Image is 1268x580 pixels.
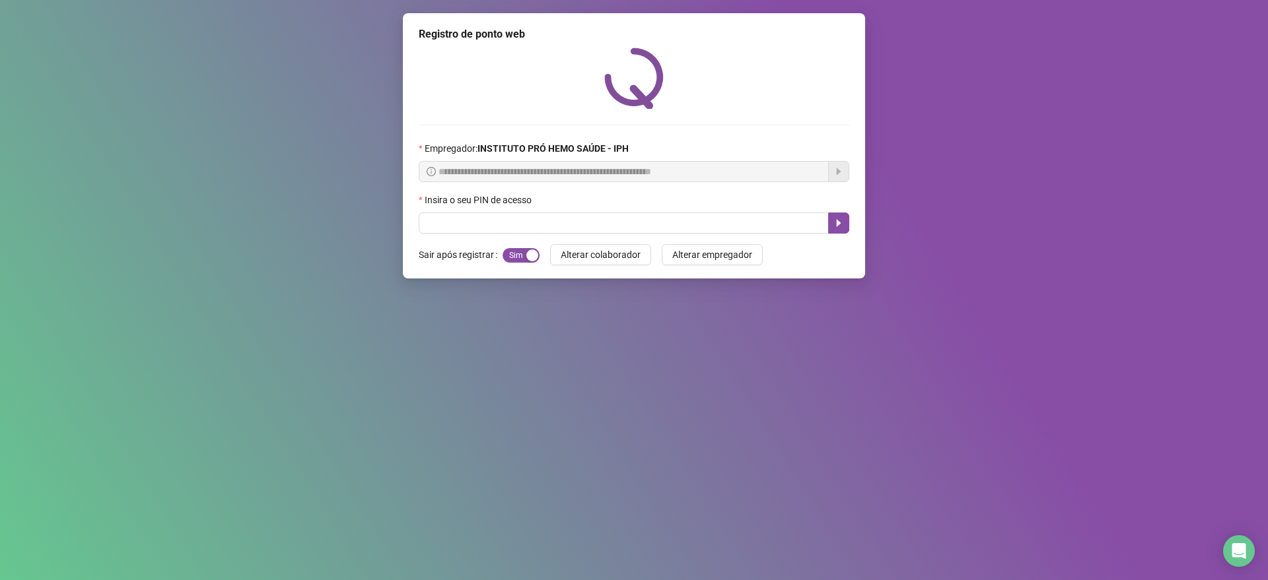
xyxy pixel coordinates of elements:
[561,247,641,262] span: Alterar colaborador
[662,244,763,265] button: Alterar empregador
[1223,535,1255,567] div: Open Intercom Messenger
[427,167,436,176] span: info-circle
[672,247,752,262] span: Alterar empregador
[604,48,664,109] img: QRPoint
[419,193,540,207] label: Insira o seu PIN de acesso
[425,141,629,156] span: Empregador :
[477,143,629,154] strong: INSTITUTO PRÓ HEMO SAÚDE - IPH
[550,244,651,265] button: Alterar colaborador
[419,26,849,42] div: Registro de ponto web
[833,218,844,228] span: caret-right
[419,244,503,265] label: Sair após registrar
